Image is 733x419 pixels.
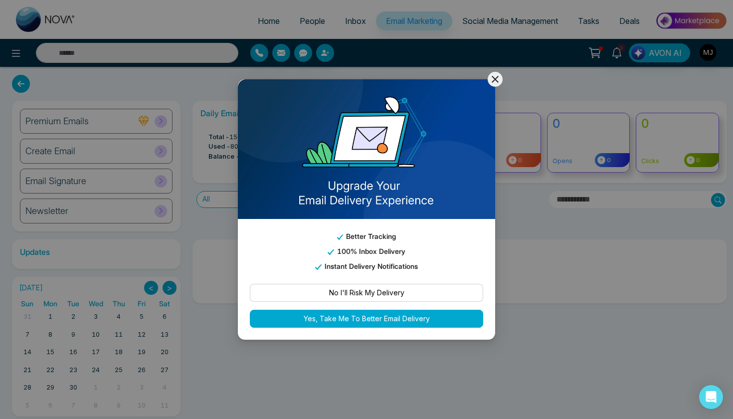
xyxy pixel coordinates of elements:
[337,234,343,240] img: tick_email_template.svg
[250,231,483,242] p: Better Tracking
[699,385,723,409] div: Open Intercom Messenger
[250,261,483,272] p: Instant Delivery Notifications
[328,249,334,255] img: tick_email_template.svg
[238,79,495,219] img: email_template_bg.png
[250,246,483,257] p: 100% Inbox Delivery
[250,284,483,302] button: No I'll Risk My Delivery
[250,310,483,328] button: Yes, Take Me To Better Email Delivery
[315,264,321,270] img: tick_email_template.svg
